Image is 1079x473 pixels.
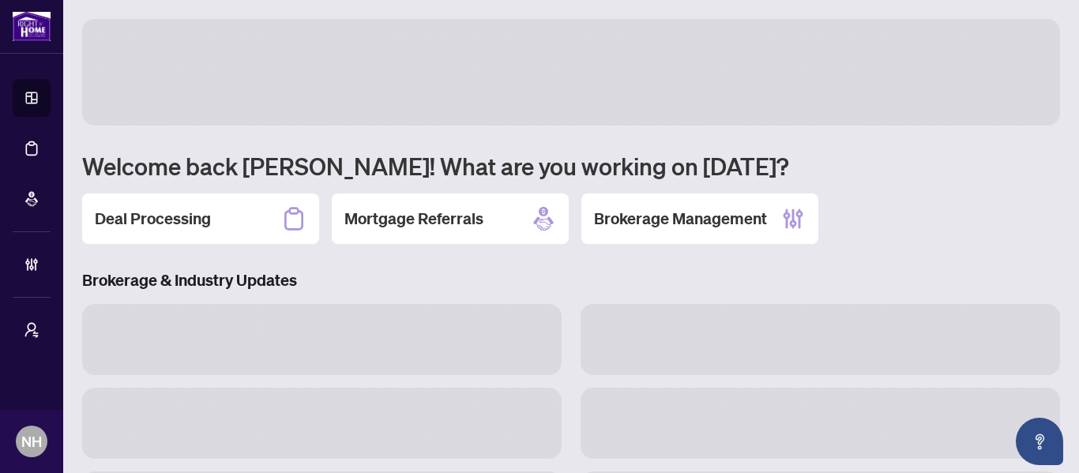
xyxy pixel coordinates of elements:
h1: Welcome back [PERSON_NAME]! What are you working on [DATE]? [82,151,1060,181]
span: NH [21,430,42,452]
img: logo [13,12,51,41]
span: user-switch [24,322,39,338]
button: Open asap [1016,418,1063,465]
h2: Mortgage Referrals [344,208,483,230]
h3: Brokerage & Industry Updates [82,269,1060,291]
h2: Brokerage Management [594,208,767,230]
h2: Deal Processing [95,208,211,230]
